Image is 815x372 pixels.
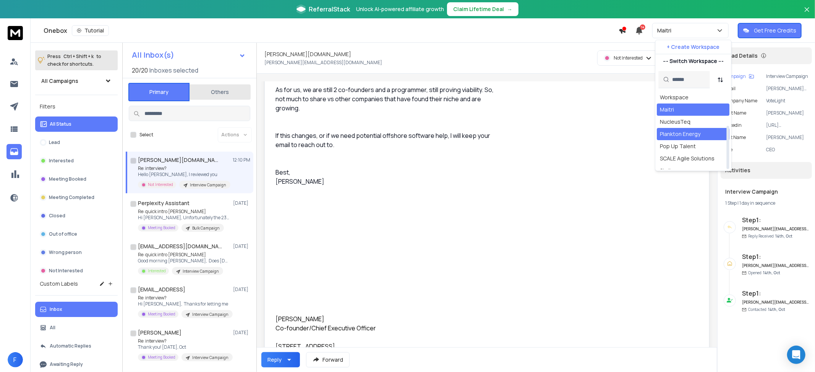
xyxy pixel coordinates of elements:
[261,352,300,367] button: Reply
[50,361,83,367] p: Awaiting Reply
[724,122,742,128] p: linkedin
[787,346,805,364] div: Open Intercom Messenger
[44,25,619,36] div: Onebox
[138,209,230,215] p: Re: quick intro [PERSON_NAME]
[766,122,809,128] p: [URL][DOMAIN_NAME][PERSON_NAME]
[49,213,65,219] p: Closed
[138,199,190,207] h1: Perplexity Assistant
[724,134,746,141] p: Last Name
[742,252,809,261] h6: Step 1 :
[139,132,153,138] label: Select
[35,226,118,242] button: Out of office
[748,270,780,276] p: Opened
[35,245,118,260] button: Wrong person
[763,270,780,275] span: 14th, Oct
[724,110,746,116] p: First Name
[233,330,250,336] p: [DATE]
[138,338,230,344] p: Re: interview?
[742,226,809,232] h6: [PERSON_NAME][EMAIL_ADDRESS][DOMAIN_NAME]
[748,307,785,312] p: Contacted
[614,55,643,61] p: Not Interested
[138,286,185,293] h1: [EMAIL_ADDRESS]
[35,357,118,372] button: Awaiting Reply
[138,344,230,350] p: Thank you! [DATE], Oct
[724,98,757,104] p: Company Name
[660,118,691,126] div: NucleusTeq
[50,121,71,127] p: All Status
[148,225,175,231] p: Meeting Booked
[724,73,754,79] button: Campaign
[713,72,728,87] button: Sort by Sort A-Z
[49,176,86,182] p: Meeting Booked
[660,86,727,101] div: [PERSON_NAME] Workspace
[507,5,512,13] span: →
[8,352,23,367] button: F
[126,47,252,63] button: All Inbox(s)
[721,162,812,179] div: Activities
[766,134,809,141] p: [PERSON_NAME]
[742,299,809,305] h6: [PERSON_NAME][EMAIL_ADDRESS][DOMAIN_NAME]
[667,43,720,51] p: + Create Workspace
[233,157,250,163] p: 12:10 PM
[356,5,444,13] p: Unlock AI-powered affiliate growth
[72,25,109,36] button: Tutorial
[138,329,181,336] h1: [PERSON_NAME]
[138,252,230,258] p: Re: quick intro [PERSON_NAME]
[149,66,198,75] h3: Inboxes selected
[766,73,809,79] p: Interview Campaign
[660,106,674,113] div: Maitri
[264,50,351,58] h1: [PERSON_NAME][DOMAIN_NAME]
[766,86,809,92] p: [PERSON_NAME][EMAIL_ADDRESS][DOMAIN_NAME]
[190,84,251,100] button: Others
[640,24,645,30] span: 14
[802,5,812,23] button: Close banner
[138,171,230,178] p: Hello [PERSON_NAME], I reviewed you
[663,57,724,65] p: --- Switch Workspace ---
[50,325,55,331] p: All
[35,302,118,317] button: Inbox
[148,311,175,317] p: Meeting Booked
[275,323,499,333] div: Co-founder/Chief Executive Officer
[742,289,809,298] h6: Step 1 :
[138,295,230,301] p: Re: interview?
[138,243,222,250] h1: [EMAIL_ADDRESS][DOMAIN_NAME]
[148,182,173,188] p: Not Interested
[660,142,696,150] div: Pop Up Talent
[742,215,809,225] h6: Step 1 :
[35,320,118,335] button: All
[35,338,118,354] button: Automatic Replies
[192,225,219,231] p: Bulk Campaign
[660,167,677,175] div: Skyline
[275,314,499,360] div: [STREET_ADDRESS] [PERSON_NAME][GEOGRAPHIC_DATA]
[447,2,518,16] button: Claim Lifetime Deal→
[192,312,228,317] p: Interview Campaign
[275,314,499,323] div: [PERSON_NAME]
[233,243,250,249] p: [DATE]
[657,27,674,34] p: Maitri
[35,171,118,187] button: Meeting Booked
[233,286,250,293] p: [DATE]
[49,268,83,274] p: Not Interested
[49,139,60,146] p: Lead
[725,188,807,196] h1: Interview Campaign
[138,165,230,171] p: Re: interview?
[754,27,796,34] p: Get Free Credits
[766,110,809,116] p: [PERSON_NAME]
[138,301,230,307] p: Hi [PERSON_NAME], Thanks for letting me
[306,352,350,367] button: Forward
[190,182,226,188] p: Interview Campaign
[309,5,350,14] span: ReferralStack
[742,263,809,268] h6: [PERSON_NAME][EMAIL_ADDRESS][DOMAIN_NAME]
[183,268,219,274] p: Interview Campaign
[49,249,82,256] p: Wrong person
[35,135,118,150] button: Lead
[132,51,174,59] h1: All Inbox(s)
[62,52,95,61] span: Ctrl + Shift + k
[264,60,382,66] p: [PERSON_NAME][EMAIL_ADDRESS][DOMAIN_NAME]
[275,12,499,223] div: Hello [PERSON_NAME], I reviewed you on StalkedIn / LinkedIn, and am very impressed with how much ...
[49,231,77,237] p: Out of office
[49,194,94,201] p: Meeting Completed
[49,158,74,164] p: Interested
[725,200,807,206] div: |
